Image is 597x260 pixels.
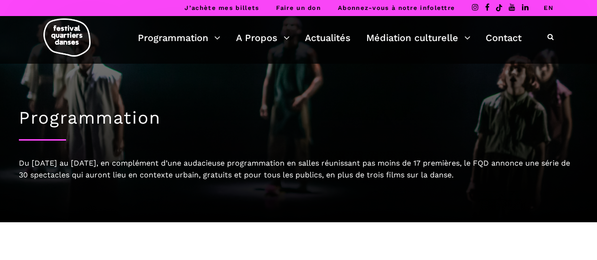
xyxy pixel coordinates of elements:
[276,4,321,11] a: Faire un don
[19,157,578,181] div: Du [DATE] au [DATE], en complément d’une audacieuse programmation en salles réunissant pas moins ...
[185,4,259,11] a: J’achète mes billets
[19,108,578,128] h1: Programmation
[236,30,290,46] a: A Propos
[43,18,91,57] img: logo-fqd-med
[338,4,455,11] a: Abonnez-vous à notre infolettre
[544,4,554,11] a: EN
[486,30,521,46] a: Contact
[366,30,471,46] a: Médiation culturelle
[138,30,220,46] a: Programmation
[305,30,351,46] a: Actualités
